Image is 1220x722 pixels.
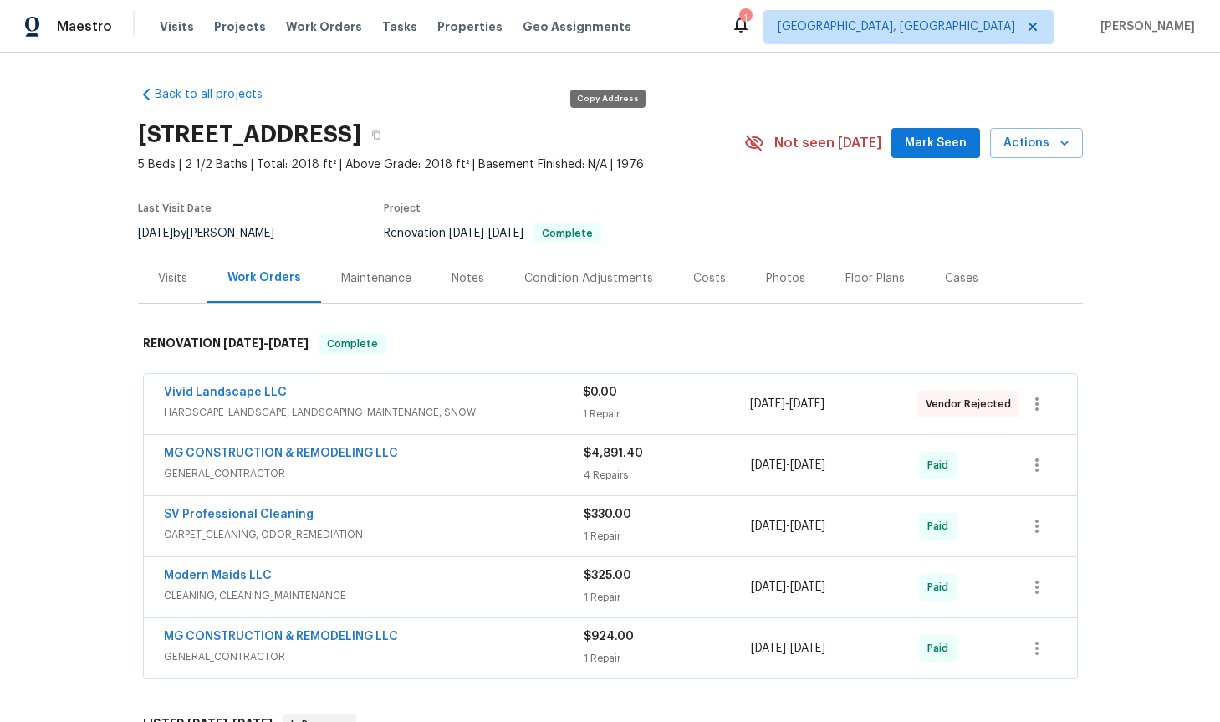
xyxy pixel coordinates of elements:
[382,21,417,33] span: Tasks
[138,228,173,239] span: [DATE]
[452,270,484,287] div: Notes
[751,520,786,532] span: [DATE]
[449,228,523,239] span: -
[138,317,1083,371] div: RENOVATION [DATE]-[DATE]Complete
[584,589,752,606] div: 1 Repair
[138,86,299,103] a: Back to all projects
[751,457,825,474] span: -
[164,648,584,665] span: GENERAL_CONTRACTOR
[523,18,631,35] span: Geo Assignments
[341,270,411,287] div: Maintenance
[751,643,786,654] span: [DATE]
[584,650,752,667] div: 1 Repair
[138,126,361,143] h2: [STREET_ADDRESS]
[790,459,825,471] span: [DATE]
[1094,18,1195,35] span: [PERSON_NAME]
[750,398,785,410] span: [DATE]
[751,459,786,471] span: [DATE]
[990,128,1083,159] button: Actions
[138,223,294,243] div: by [PERSON_NAME]
[778,18,1015,35] span: [GEOGRAPHIC_DATA], [GEOGRAPHIC_DATA]
[739,10,751,27] div: 1
[926,396,1018,412] span: Vendor Rejected
[227,269,301,286] div: Work Orders
[693,270,726,287] div: Costs
[164,631,398,643] a: MG CONSTRUCTION & REMODELING LLC
[1003,133,1069,154] span: Actions
[945,270,978,287] div: Cases
[845,270,905,287] div: Floor Plans
[384,228,601,239] span: Renovation
[583,406,750,422] div: 1 Repair
[160,18,194,35] span: Visits
[143,334,309,354] h6: RENOVATION
[584,509,631,520] span: $330.00
[751,518,825,535] span: -
[751,581,786,593] span: [DATE]
[790,581,825,593] span: [DATE]
[751,640,825,657] span: -
[138,203,212,213] span: Last Visit Date
[164,387,287,398] a: Vivid Landscape LLC
[927,579,955,596] span: Paid
[774,135,881,151] span: Not seen [DATE]
[927,457,955,474] span: Paid
[138,156,744,173] span: 5 Beds | 2 1/2 Baths | Total: 2018 ft² | Above Grade: 2018 ft² | Basement Finished: N/A | 1976
[790,643,825,654] span: [DATE]
[449,228,484,239] span: [DATE]
[164,587,584,604] span: CLEANING, CLEANING_MAINTENANCE
[891,128,980,159] button: Mark Seen
[584,448,643,459] span: $4,891.40
[320,335,385,352] span: Complete
[437,18,503,35] span: Properties
[164,526,584,543] span: CARPET_CLEANING, ODOR_REMEDIATION
[535,228,600,238] span: Complete
[223,337,263,349] span: [DATE]
[164,448,398,459] a: MG CONSTRUCTION & REMODELING LLC
[164,404,583,421] span: HARDSCAPE_LANDSCAPE, LANDSCAPING_MAINTENANCE, SNOW
[750,396,824,412] span: -
[268,337,309,349] span: [DATE]
[789,398,824,410] span: [DATE]
[584,570,631,581] span: $325.00
[214,18,266,35] span: Projects
[384,203,421,213] span: Project
[927,640,955,657] span: Paid
[584,631,634,643] span: $924.00
[905,133,967,154] span: Mark Seen
[751,579,825,596] span: -
[584,467,752,484] div: 4 Repairs
[583,387,617,398] span: $0.00
[584,528,752,545] div: 1 Repair
[524,270,653,287] div: Condition Adjustments
[927,518,955,535] span: Paid
[223,337,309,349] span: -
[488,228,523,239] span: [DATE]
[790,520,825,532] span: [DATE]
[164,509,314,520] a: SV Professional Cleaning
[164,570,272,581] a: Modern Maids LLC
[286,18,362,35] span: Work Orders
[766,270,805,287] div: Photos
[158,270,187,287] div: Visits
[57,18,112,35] span: Maestro
[164,465,584,482] span: GENERAL_CONTRACTOR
